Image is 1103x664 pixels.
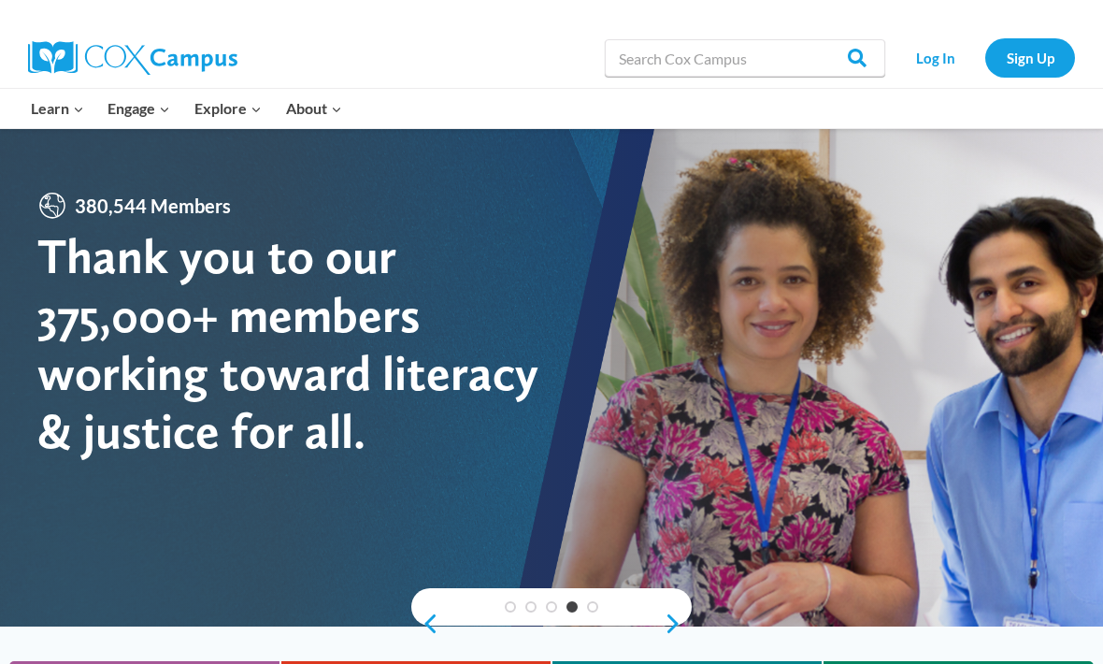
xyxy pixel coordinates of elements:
a: 1 [505,601,516,613]
a: 3 [546,601,557,613]
span: Explore [194,96,262,121]
a: next [664,613,692,635]
span: Engage [107,96,170,121]
a: Sign Up [985,38,1075,77]
span: Learn [31,96,84,121]
input: Search Cox Campus [605,39,885,77]
a: 4 [566,601,578,613]
span: About [286,96,342,121]
a: 5 [587,601,598,613]
nav: Primary Navigation [19,89,353,128]
a: Log In [895,38,976,77]
nav: Secondary Navigation [895,38,1075,77]
img: Cox Campus [28,41,237,75]
div: Thank you to our 375,000+ members working toward literacy & justice for all. [37,227,551,461]
div: content slider buttons [411,605,692,642]
a: previous [411,613,439,635]
a: 2 [525,601,537,613]
span: 380,544 Members [67,191,238,221]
